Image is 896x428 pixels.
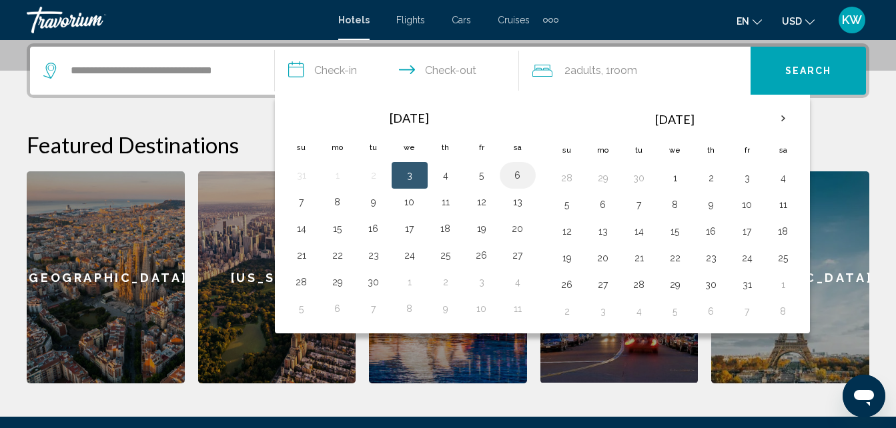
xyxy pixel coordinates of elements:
span: Cruises [498,15,530,25]
button: Day 26 [471,246,492,265]
button: Day 24 [399,246,420,265]
button: Day 13 [507,193,528,211]
button: Day 20 [592,249,614,267]
button: Day 15 [327,219,348,238]
button: Day 19 [471,219,492,238]
button: Day 7 [737,302,758,321]
span: USD [782,16,802,27]
button: Day 23 [701,249,722,267]
button: Search [751,47,866,95]
button: Day 3 [399,166,420,185]
button: Day 2 [363,166,384,185]
button: Day 2 [556,302,578,321]
button: Day 11 [773,195,794,214]
button: Day 16 [363,219,384,238]
button: Day 9 [363,193,384,211]
button: Day 3 [592,302,614,321]
button: Day 29 [664,275,686,294]
a: Travorium [27,7,325,33]
button: Day 26 [556,275,578,294]
button: Day 8 [399,299,420,318]
button: Day 2 [435,273,456,291]
button: Day 7 [291,193,312,211]
span: Adults [570,64,601,77]
button: Day 31 [291,166,312,185]
a: [US_STATE] [198,171,356,383]
button: Day 28 [291,273,312,291]
th: [DATE] [585,103,765,135]
button: Day 10 [471,299,492,318]
button: Day 24 [737,249,758,267]
button: Day 8 [773,302,794,321]
button: Day 14 [291,219,312,238]
div: Search widget [30,47,866,95]
button: Day 5 [556,195,578,214]
button: Day 16 [701,222,722,241]
button: Day 22 [327,246,348,265]
button: Day 4 [773,169,794,187]
button: Day 22 [664,249,686,267]
a: Hotels [338,15,370,25]
button: Day 10 [737,195,758,214]
span: Search [785,66,832,77]
button: Day 28 [628,275,650,294]
button: Day 27 [592,275,614,294]
button: Day 21 [628,249,650,267]
span: , 1 [601,61,637,80]
button: Day 4 [628,302,650,321]
button: Day 29 [327,273,348,291]
a: Cars [452,15,471,25]
span: KW [842,13,862,27]
button: Day 30 [628,169,650,187]
span: Room [610,64,637,77]
button: Extra navigation items [543,9,558,31]
button: Day 5 [291,299,312,318]
button: Day 6 [507,166,528,185]
button: Day 13 [592,222,614,241]
button: Change currency [782,11,815,31]
button: Check in and out dates [275,47,520,95]
button: Day 29 [592,169,614,187]
button: Next month [765,103,801,134]
button: Day 8 [664,195,686,214]
button: Day 1 [327,166,348,185]
button: Day 4 [507,273,528,291]
a: Flights [396,15,425,25]
button: Day 3 [471,273,492,291]
button: Day 23 [363,246,384,265]
button: Day 1 [664,169,686,187]
span: 2 [564,61,601,80]
button: Day 6 [592,195,614,214]
button: Day 9 [435,299,456,318]
button: Day 14 [628,222,650,241]
button: Day 5 [471,166,492,185]
button: Day 12 [556,222,578,241]
button: Day 27 [507,246,528,265]
button: Travelers: 2 adults, 0 children [519,47,751,95]
button: Day 18 [435,219,456,238]
button: Day 7 [628,195,650,214]
button: Day 10 [399,193,420,211]
button: Day 7 [363,299,384,318]
iframe: Button to launch messaging window [843,375,885,417]
h2: Featured Destinations [27,131,869,158]
button: Day 19 [556,249,578,267]
button: Day 17 [399,219,420,238]
button: Day 30 [363,273,384,291]
button: Day 17 [737,222,758,241]
a: [GEOGRAPHIC_DATA] [27,171,185,383]
button: Day 25 [435,246,456,265]
button: Day 6 [701,302,722,321]
button: Day 21 [291,246,312,265]
button: Day 11 [435,193,456,211]
span: en [737,16,749,27]
button: Day 8 [327,193,348,211]
button: Day 30 [701,275,722,294]
button: Day 4 [435,166,456,185]
button: Change language [737,11,762,31]
button: Day 2 [701,169,722,187]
